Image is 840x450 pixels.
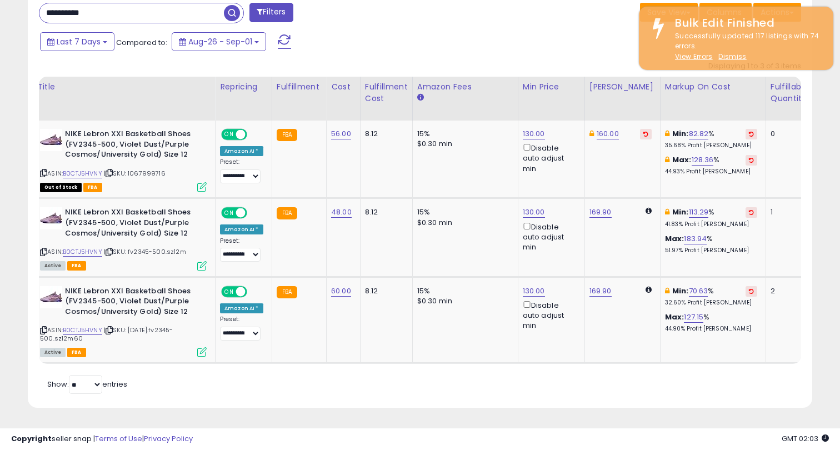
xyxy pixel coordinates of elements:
[523,128,545,139] a: 130.00
[660,77,766,121] th: The percentage added to the cost of goods (COGS) that forms the calculator for Min & Max prices.
[523,81,580,93] div: Min Price
[222,130,236,139] span: ON
[277,286,297,298] small: FBA
[672,286,689,296] b: Min:
[692,154,714,166] a: 128.36
[220,224,263,234] div: Amazon AI *
[771,129,805,139] div: 0
[684,233,707,244] a: 183.94
[753,3,801,22] button: Actions
[40,286,62,308] img: 31HLBDW8JLL._SL40_.jpg
[331,207,352,218] a: 48.00
[417,207,509,217] div: 15%
[172,32,266,51] button: Aug-26 - Sep-01
[65,207,200,241] b: NIKE Lebron XXI Basketball Shoes (FV2345-500, Violet Dust/Purple Cosmos/University Gold) Size 12
[277,129,297,141] small: FBA
[718,52,746,61] u: Dismiss
[11,433,52,444] strong: Copyright
[665,233,684,244] b: Max:
[771,81,809,104] div: Fulfillable Quantity
[589,286,612,297] a: 169.90
[523,207,545,218] a: 130.00
[684,312,703,323] a: 127.15
[675,52,713,61] u: View Errors
[220,316,263,341] div: Preset:
[417,93,424,103] small: Amazon Fees.
[331,286,351,297] a: 60.00
[672,154,692,165] b: Max:
[65,129,200,163] b: NIKE Lebron XXI Basketball Shoes (FV2345-500, Violet Dust/Purple Cosmos/University Gold) Size 12
[417,218,509,228] div: $0.30 min
[782,433,829,444] span: 2025-09-15 02:03 GMT
[665,155,757,176] div: %
[222,208,236,218] span: ON
[771,286,805,296] div: 2
[689,207,709,218] a: 113.29
[523,221,576,253] div: Disable auto adjust min
[365,81,408,104] div: Fulfillment Cost
[365,129,404,139] div: 8.12
[37,81,211,93] div: Title
[47,379,127,389] span: Show: entries
[63,247,102,257] a: B0CTJ5HVNY
[640,3,698,22] button: Save View
[11,434,193,444] div: seller snap | |
[249,3,293,22] button: Filters
[689,128,709,139] a: 82.82
[40,129,207,191] div: ASIN:
[65,286,200,320] b: NIKE Lebron XXI Basketball Shoes (FV2345-500, Violet Dust/Purple Cosmos/University Gold) Size 12
[665,81,761,93] div: Markup on Cost
[40,261,66,271] span: All listings currently available for purchase on Amazon
[665,312,684,322] b: Max:
[699,3,752,22] button: Columns
[246,208,263,218] span: OFF
[67,348,86,357] span: FBA
[665,312,757,333] div: %
[188,36,252,47] span: Aug-26 - Sep-01
[104,247,186,256] span: | SKU: fv2345-500.sz12m
[417,129,509,139] div: 15%
[144,433,193,444] a: Privacy Policy
[665,142,757,149] p: 35.68% Profit [PERSON_NAME]
[95,433,142,444] a: Terms of Use
[40,32,114,51] button: Last 7 Days
[665,234,757,254] div: %
[331,81,356,93] div: Cost
[417,81,513,93] div: Amazon Fees
[672,207,689,217] b: Min:
[220,303,263,313] div: Amazon AI *
[771,207,805,217] div: 1
[246,287,263,296] span: OFF
[665,325,757,333] p: 44.90% Profit [PERSON_NAME]
[40,348,66,357] span: All listings currently available for purchase on Amazon
[246,130,263,139] span: OFF
[67,261,86,271] span: FBA
[689,286,708,297] a: 70.63
[40,207,207,269] div: ASIN:
[40,286,207,356] div: ASIN:
[40,129,62,151] img: 31HLBDW8JLL._SL40_.jpg
[222,287,236,296] span: ON
[220,81,267,93] div: Repricing
[665,286,757,307] div: %
[589,81,656,93] div: [PERSON_NAME]
[116,37,167,48] span: Compared to:
[277,207,297,219] small: FBA
[523,286,545,297] a: 130.00
[57,36,101,47] span: Last 7 Days
[665,207,757,228] div: %
[220,237,263,262] div: Preset:
[665,129,757,149] div: %
[597,128,619,139] a: 160.00
[63,169,102,178] a: B0CTJ5HVNY
[523,299,576,331] div: Disable auto adjust min
[667,31,825,62] div: Successfully updated 117 listings with 74 errors.
[365,286,404,296] div: 8.12
[665,168,757,176] p: 44.93% Profit [PERSON_NAME]
[104,169,166,178] span: | SKU: 1067999716
[63,326,102,335] a: B0CTJ5HVNY
[40,207,62,229] img: 31HLBDW8JLL._SL40_.jpg
[665,299,757,307] p: 32.60% Profit [PERSON_NAME]
[220,146,263,156] div: Amazon AI *
[672,128,689,139] b: Min:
